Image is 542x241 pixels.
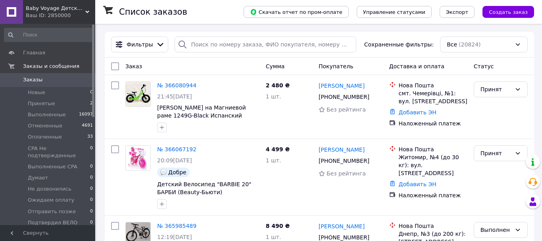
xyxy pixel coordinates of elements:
[90,145,93,159] span: 0
[157,157,192,164] span: 20:09[DATE]
[399,181,436,187] a: Добавить ЭН
[79,111,93,118] span: 16097
[399,222,467,230] div: Нова Пошта
[364,40,434,48] span: Сохраненные фильтры:
[126,146,150,170] img: Фото товару
[327,170,366,177] span: Без рейтинга
[447,40,457,48] span: Все
[319,158,369,164] span: [PHONE_NUMBER]
[319,82,365,90] a: [PERSON_NAME]
[319,222,365,230] a: [PERSON_NAME]
[125,145,151,171] a: Фото товару
[399,120,467,127] div: Наложенный платеж
[266,93,281,100] span: 1 шт.
[90,174,93,181] span: 0
[175,37,356,52] input: Поиск по номеру заказа, ФИО покупателя, номеру телефона, Email, номеру накладной
[399,89,467,105] div: смт. Чемерівці, №1: вул. [STREET_ADDRESS]
[23,76,42,83] span: Заказы
[168,169,186,175] span: Добре
[90,219,93,226] span: 0
[28,185,71,193] span: Не дозвонились
[28,122,62,129] span: Отмененные
[489,9,528,15] span: Создать заказ
[266,82,290,89] span: 2 480 ₴
[363,9,425,15] span: Управление статусами
[389,63,444,69] span: Доставка и оплата
[126,82,150,106] img: Фото товару
[250,8,342,15] span: Скачать отчет по пром-оплате
[127,40,153,48] span: Фильтры
[157,223,196,229] a: № 365985489
[160,169,167,175] img: :speech_balloon:
[480,149,511,158] div: Принят
[474,63,494,69] span: Статус
[28,133,62,141] span: Оплаченные
[480,226,511,234] div: Выполнен
[90,185,93,193] span: 0
[440,6,475,18] button: Экспорт
[446,9,468,15] span: Экспорт
[157,234,192,240] span: 12:19[DATE]
[480,85,511,94] div: Принят
[399,81,467,89] div: Нова Пошта
[319,63,354,69] span: Покупатель
[266,223,290,229] span: 8 490 ₴
[28,89,45,96] span: Новые
[357,6,432,18] button: Управление статусами
[125,81,151,107] a: Фото товару
[319,146,365,154] a: [PERSON_NAME]
[28,208,76,215] span: Отправить позже
[90,208,93,215] span: 0
[26,5,85,12] span: Baby Voyage Детский транспорт от пеленок.
[28,163,77,170] span: Выполненные CPA
[87,133,93,141] span: 33
[399,191,467,199] div: Наложенный платеж
[399,109,436,116] a: Добавить ЭН
[157,104,246,135] a: [PERSON_NAME] на Магниевой раме 1249G-Black Испанский дизайн. (черный)(Magnesium) Сборка 85%. Зел...
[125,63,142,69] span: Заказ
[157,181,252,195] a: Детский Велосипед "BARBIE 20" БАРБИ (Beauty-Бьюти)
[319,234,369,241] span: [PHONE_NUMBER]
[23,49,45,56] span: Главная
[399,153,467,177] div: Житомир, №4 (до 30 кг): вул. [STREET_ADDRESS]
[399,145,467,153] div: Нова Пошта
[319,94,369,100] span: [PHONE_NUMBER]
[482,6,534,18] button: Создать заказ
[157,82,196,89] a: № 366080944
[28,100,55,107] span: Принятые
[459,41,480,48] span: (20824)
[28,197,74,204] span: Ожидаем оплату
[82,122,93,129] span: 4691
[266,234,281,240] span: 1 шт.
[90,197,93,204] span: 0
[23,63,79,70] span: Заказы и сообщения
[90,163,93,170] span: 0
[244,6,349,18] button: Скачать отчет по пром-оплате
[28,111,66,118] span: Выполненные
[28,219,77,226] span: Подтвердил ВЕЛО
[157,93,192,100] span: 21:45[DATE]
[119,7,187,17] h1: Список заказов
[90,89,93,96] span: 0
[157,146,196,152] a: № 366067192
[28,174,48,181] span: Думает
[26,12,95,19] div: Ваш ID: 2850000
[90,100,93,107] span: 2
[28,145,90,159] span: CPA Не подтвержденные
[4,28,94,42] input: Поиск
[266,146,290,152] span: 4 499 ₴
[266,63,285,69] span: Сумма
[327,106,366,113] span: Без рейтинга
[266,157,281,164] span: 1 шт.
[475,8,534,15] a: Создать заказ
